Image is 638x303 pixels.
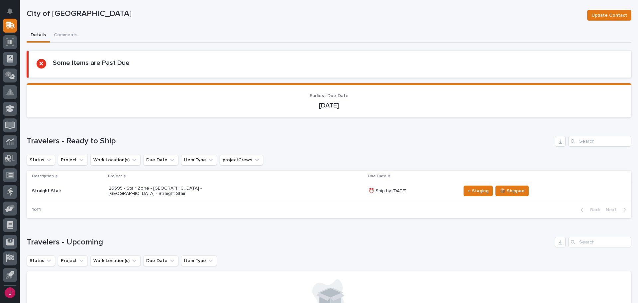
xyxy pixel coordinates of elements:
[3,286,17,300] button: users-avatar
[27,29,50,43] button: Details
[58,155,88,165] button: Project
[58,255,88,266] button: Project
[143,255,178,266] button: Due Date
[32,188,103,194] p: Straight Stair
[568,136,631,147] input: Search
[27,237,552,247] h1: Travelers - Upcoming
[35,101,623,109] p: [DATE]
[606,207,620,213] span: Next
[568,237,631,247] input: Search
[8,8,17,19] div: Notifications
[27,182,631,200] tr: Straight Stair26595 - Stair Zone - [GEOGRAPHIC_DATA] - [GEOGRAPHIC_DATA] - Straight Stair⏰ Ship b...
[27,155,55,165] button: Status
[181,255,217,266] button: Item Type
[90,255,141,266] button: Work Location(s)
[603,207,631,213] button: Next
[181,155,217,165] button: Item Type
[368,173,386,180] p: Due Date
[586,207,600,213] span: Back
[53,59,130,67] h2: Some Items are Past Due
[495,186,529,196] button: 📦 Shipped
[27,9,582,19] p: City of [GEOGRAPHIC_DATA]
[587,10,631,21] button: Update Contact
[90,155,141,165] button: Work Location(s)
[27,255,55,266] button: Status
[108,173,122,180] p: Project
[50,29,81,43] button: Comments
[27,202,46,218] p: 1 of 1
[464,186,493,196] button: ← Staging
[27,136,552,146] h1: Travelers - Ready to Ship
[3,4,17,18] button: Notifications
[591,11,627,19] span: Update Contact
[143,155,178,165] button: Due Date
[310,93,349,98] span: Earliest Due Date
[575,207,603,213] button: Back
[109,186,225,197] p: 26595 - Stair Zone - [GEOGRAPHIC_DATA] - [GEOGRAPHIC_DATA] - Straight Stair
[500,187,524,195] span: 📦 Shipped
[32,173,54,180] p: Description
[220,155,263,165] button: projectCrews
[468,187,488,195] span: ← Staging
[369,188,456,194] p: ⏰ Ship by [DATE]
